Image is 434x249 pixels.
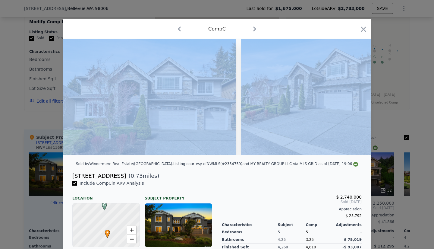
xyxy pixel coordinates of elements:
span: C [100,202,108,208]
a: Zoom in [127,225,136,235]
div: - [334,228,362,236]
div: C [100,202,104,206]
span: ( miles) [126,172,159,180]
span: $ 2,740,000 [336,195,362,200]
span: − [130,235,134,243]
span: 0.73 [131,173,143,179]
span: -$ 25,792 [344,214,362,218]
div: 3.25 [306,236,334,244]
span: Sold [DATE] [222,200,362,204]
div: 5 [278,228,306,236]
div: Location [72,191,140,201]
div: Subject Property [145,191,212,201]
div: Appreciation [222,207,362,212]
div: [STREET_ADDRESS] [72,172,126,180]
div: • [103,230,107,233]
img: Property Img [241,39,415,155]
span: • [103,228,112,237]
img: NWMLS Logo [353,162,358,167]
span: + [130,226,134,234]
img: Property Img [63,39,236,155]
div: Characteristics [222,222,278,227]
div: Comp C [208,25,226,33]
div: Sold by Windermere Real Estate/[GEOGRAPHIC_DATA] . [76,162,173,166]
div: Listing courtesy of NWMLS (#2354759) and MY REALTY GROUP LLC via MLS GRID as of [DATE] 19:06 [173,162,358,166]
div: Adjustments [334,222,362,227]
span: $ 75,019 [344,238,362,242]
div: Bathrooms [222,236,278,244]
div: Bedrooms [222,228,278,236]
a: Zoom out [127,235,136,244]
span: Include Comp C in ARV Analysis [77,181,146,186]
div: 4.25 [278,236,306,244]
div: Subject [278,222,306,227]
span: 5 [306,230,308,234]
div: Comp [306,222,334,227]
